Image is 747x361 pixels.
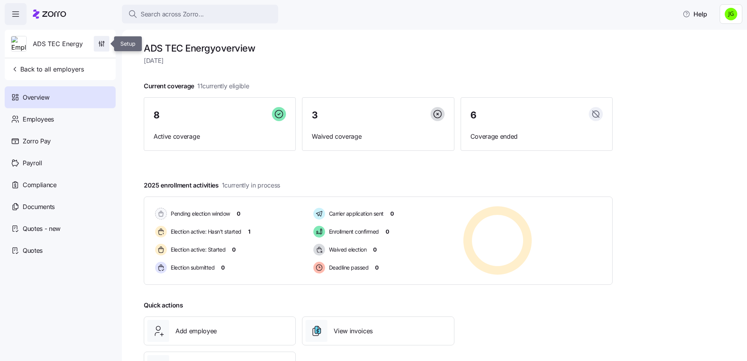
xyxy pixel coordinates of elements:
span: ADS TEC Energy [33,39,83,49]
span: Waived election [327,246,367,254]
span: Current coverage [144,81,249,91]
span: 0 [221,264,225,272]
span: Election submitted [168,264,214,272]
button: Back to all employers [8,61,87,77]
span: 2025 enrollment activities [144,180,280,190]
span: 0 [390,210,394,218]
span: Election active: Started [168,246,225,254]
span: Zorro Pay [23,136,51,146]
span: Back to all employers [11,64,84,74]
span: Waived coverage [312,132,444,141]
span: 8 [154,111,160,120]
span: Payroll [23,158,42,168]
button: Search across Zorro... [122,5,278,23]
span: Election active: Hasn't started [168,228,241,236]
button: Help [676,6,713,22]
span: 0 [237,210,240,218]
span: Quotes - new [23,224,61,234]
span: [DATE] [144,56,613,66]
span: Pending election window [168,210,230,218]
a: Payroll [5,152,116,174]
span: Employees [23,114,54,124]
h1: ADS TEC Energy overview [144,42,613,54]
span: Add employee [175,326,217,336]
a: Zorro Pay [5,130,116,152]
span: Help [683,9,707,19]
span: 1 [248,228,250,236]
span: View invoices [334,326,373,336]
a: Documents [5,196,116,218]
span: 1 currently in process [222,180,280,190]
span: Carrier application sent [327,210,384,218]
img: a4774ed6021b6d0ef619099e609a7ec5 [725,8,737,20]
span: Quick actions [144,300,183,310]
span: 0 [232,246,236,254]
span: 3 [312,111,318,120]
span: Active coverage [154,132,286,141]
span: 11 currently eligible [197,81,249,91]
span: Overview [23,93,49,102]
span: 0 [373,246,377,254]
a: Quotes [5,239,116,261]
span: 0 [386,228,389,236]
span: Compliance [23,180,57,190]
a: Compliance [5,174,116,196]
span: 6 [470,111,477,120]
span: Search across Zorro... [141,9,204,19]
span: Enrollment confirmed [327,228,379,236]
span: Documents [23,202,55,212]
span: Deadline passed [327,264,369,272]
a: Employees [5,108,116,130]
span: 0 [375,264,379,272]
span: Quotes [23,246,43,256]
a: Overview [5,86,116,108]
a: Quotes - new [5,218,116,239]
span: Coverage ended [470,132,603,141]
img: Employer logo [11,36,26,52]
